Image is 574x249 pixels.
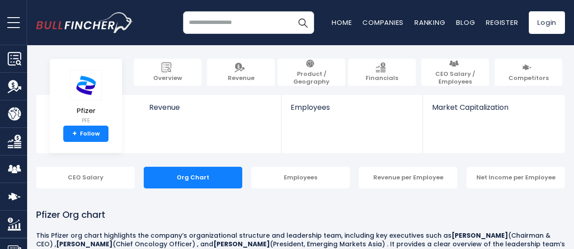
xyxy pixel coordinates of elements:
[332,18,352,27] a: Home
[134,59,202,86] a: Overview
[423,95,564,127] a: Market Capitalization
[36,167,135,188] div: CEO Salary
[70,70,102,126] a: Pfizer PFE
[452,231,508,240] b: [PERSON_NAME]
[207,59,275,86] a: Revenue
[36,12,133,33] a: Go to homepage
[144,167,242,188] div: Org Chart
[348,59,416,86] a: Financials
[359,167,457,188] div: Revenue per Employee
[149,103,273,112] span: Revenue
[494,59,562,86] a: Competitors
[466,167,565,188] div: Net Income per Employee
[153,75,182,82] span: Overview
[282,95,422,127] a: Employees
[421,59,489,86] a: CEO Salary / Employees
[508,75,549,82] span: Competitors
[486,18,518,27] a: Register
[36,12,133,33] img: bullfincher logo
[362,18,404,27] a: Companies
[529,11,565,34] a: Login
[36,208,565,221] h1: Pfizer Org chart
[213,240,270,249] b: [PERSON_NAME]
[228,75,254,82] span: Revenue
[292,11,314,34] button: Search
[282,70,341,86] span: Product / Geography
[456,18,475,27] a: Blog
[140,95,282,127] a: Revenue
[414,18,445,27] a: Ranking
[278,59,345,86] a: Product / Geography
[426,70,485,86] span: CEO Salary / Employees
[63,126,108,142] a: +Follow
[56,240,113,249] b: [PERSON_NAME]
[366,75,398,82] span: Financials
[432,103,555,112] span: Market Capitalization
[251,167,350,188] div: Employees
[70,107,102,115] span: Pfizer
[70,117,102,125] small: PFE
[291,103,413,112] span: Employees
[72,130,77,138] strong: +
